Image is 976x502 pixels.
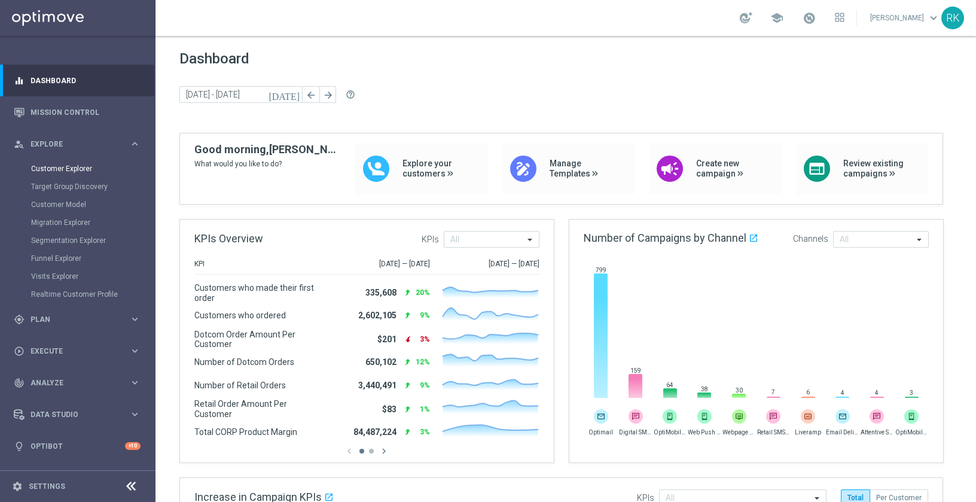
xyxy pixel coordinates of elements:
a: Mission Control [30,96,141,128]
button: track_changes Analyze keyboard_arrow_right [13,378,141,388]
button: play_circle_outline Execute keyboard_arrow_right [13,346,141,356]
a: Customer Model [31,200,124,209]
i: track_changes [14,378,25,388]
i: keyboard_arrow_right [129,345,141,357]
a: Funnel Explorer [31,254,124,263]
i: gps_fixed [14,314,25,325]
button: gps_fixed Plan keyboard_arrow_right [13,315,141,324]
a: Visits Explorer [31,272,124,281]
div: Target Group Discovery [31,178,154,196]
a: Optibot [30,430,125,462]
span: Data Studio [30,411,129,418]
div: Analyze [14,378,129,388]
div: Customer Explorer [31,160,154,178]
i: lightbulb [14,441,25,452]
span: Explore [30,141,129,148]
a: Target Group Discovery [31,182,124,191]
i: person_search [14,139,25,150]
div: RK [941,7,964,29]
div: +10 [125,442,141,450]
div: Explore [14,139,129,150]
div: Data Studio [14,409,129,420]
i: equalizer [14,75,25,86]
button: lightbulb Optibot +10 [13,442,141,451]
div: Optibot [14,430,141,462]
button: Data Studio keyboard_arrow_right [13,410,141,419]
i: keyboard_arrow_right [129,314,141,325]
i: settings [12,481,23,492]
a: Migration Explorer [31,218,124,227]
a: Dashboard [30,65,141,96]
i: keyboard_arrow_right [129,409,141,420]
span: school [770,11,783,25]
a: Segmentation Explorer [31,236,124,245]
a: Settings [29,483,65,490]
div: Migration Explorer [31,214,154,232]
div: Customer Model [31,196,154,214]
div: Realtime Customer Profile [31,285,154,303]
span: keyboard_arrow_down [927,11,940,25]
button: equalizer Dashboard [13,76,141,86]
div: Segmentation Explorer [31,232,154,250]
div: Funnel Explorer [31,250,154,267]
i: play_circle_outline [14,346,25,357]
div: Execute [14,346,129,357]
div: Plan [14,314,129,325]
button: Mission Control [13,108,141,117]
span: Plan [30,316,129,323]
a: Customer Explorer [31,164,124,174]
div: Mission Control [14,96,141,128]
span: Execute [30,348,129,355]
a: [PERSON_NAME]keyboard_arrow_down [869,9,941,27]
div: Dashboard [14,65,141,96]
button: person_search Explore keyboard_arrow_right [13,139,141,149]
a: Realtime Customer Profile [31,290,124,299]
span: Analyze [30,379,129,387]
div: Visits Explorer [31,267,154,285]
i: keyboard_arrow_right [129,377,141,388]
i: keyboard_arrow_right [129,138,141,150]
